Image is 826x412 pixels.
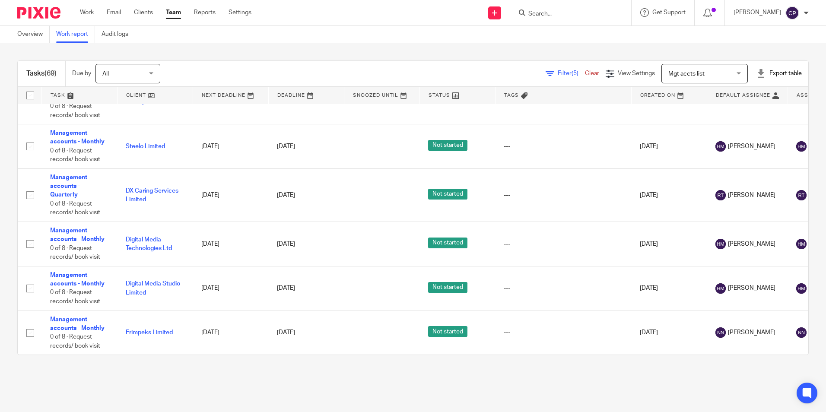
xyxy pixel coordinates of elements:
span: Get Support [652,10,686,16]
td: [DATE] [631,266,707,311]
span: Not started [428,282,467,293]
div: Export table [756,69,802,78]
img: svg%3E [715,283,726,294]
td: [DATE] [631,124,707,169]
span: Not started [428,238,467,248]
img: svg%3E [715,327,726,338]
span: 0 of 8 · Request records/ book visit [50,103,100,118]
img: svg%3E [796,283,807,294]
img: svg%3E [796,190,807,200]
img: svg%3E [715,141,726,152]
input: Search [527,10,605,18]
img: svg%3E [796,327,807,338]
img: svg%3E [796,141,807,152]
a: Work report [56,26,95,43]
img: svg%3E [796,239,807,249]
a: Digital Media Studio Limited [126,281,180,295]
a: Reports [194,8,216,17]
a: Work [80,8,94,17]
a: Digital Media Technologies Ltd [126,237,172,251]
div: --- [504,284,623,292]
div: --- [504,191,623,200]
span: Not started [428,189,467,200]
td: [DATE] [193,168,268,222]
td: [DATE] [193,222,268,266]
a: Team [166,8,181,17]
td: [DATE] [193,124,268,169]
span: Not started [428,140,467,151]
a: Management accounts - Monthly [50,317,105,331]
span: 0 of 8 · Request records/ book visit [50,201,100,216]
td: [DATE] [193,266,268,311]
span: (69) [44,70,57,77]
a: Clear [585,70,599,76]
span: 0 of 8 · Request records/ book visit [50,245,100,260]
span: 0 of 8 · Request records/ book visit [50,290,100,305]
td: [DATE] [193,311,268,355]
span: 0 of 8 · Request records/ book visit [50,334,100,349]
a: Settings [229,8,251,17]
a: DX Caring Services Limited [126,188,178,203]
span: View Settings [618,70,655,76]
span: Tags [504,93,519,98]
a: Audit logs [102,26,135,43]
span: 0 of 8 · Request records/ book visit [50,148,100,163]
td: [DATE] [631,311,707,355]
span: [PERSON_NAME] [728,142,775,151]
span: Not started [428,326,467,337]
td: [DATE] [631,168,707,222]
div: [DATE] [277,142,335,151]
a: Management accounts - Monthly [50,272,105,287]
span: Filter [558,70,585,76]
span: [PERSON_NAME] [728,284,775,292]
img: svg%3E [715,239,726,249]
a: Clients [134,8,153,17]
a: Steelo Limited [126,143,165,149]
img: Pixie [17,7,60,19]
a: Frimpeks Limited [126,330,173,336]
div: [DATE] [277,191,335,200]
td: [DATE] [631,222,707,266]
span: [PERSON_NAME] [728,328,775,337]
div: --- [504,142,623,151]
a: Management accounts - Monthly [50,130,105,145]
span: (5) [572,70,578,76]
span: Mgt accts list [668,71,705,77]
div: --- [504,328,623,337]
h1: Tasks [26,69,57,78]
div: [DATE] [277,240,335,248]
a: Email [107,8,121,17]
img: svg%3E [785,6,799,20]
a: Management accounts - Quarterly [50,174,87,198]
img: svg%3E [715,190,726,200]
div: [DATE] [277,328,335,337]
div: --- [504,240,623,248]
a: Overview [17,26,50,43]
a: Management accounts - Monthly [50,228,105,242]
div: [DATE] [277,284,335,292]
p: Due by [72,69,91,78]
span: All [102,71,109,77]
span: [PERSON_NAME] [728,240,775,248]
span: [PERSON_NAME] [728,191,775,200]
p: [PERSON_NAME] [734,8,781,17]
